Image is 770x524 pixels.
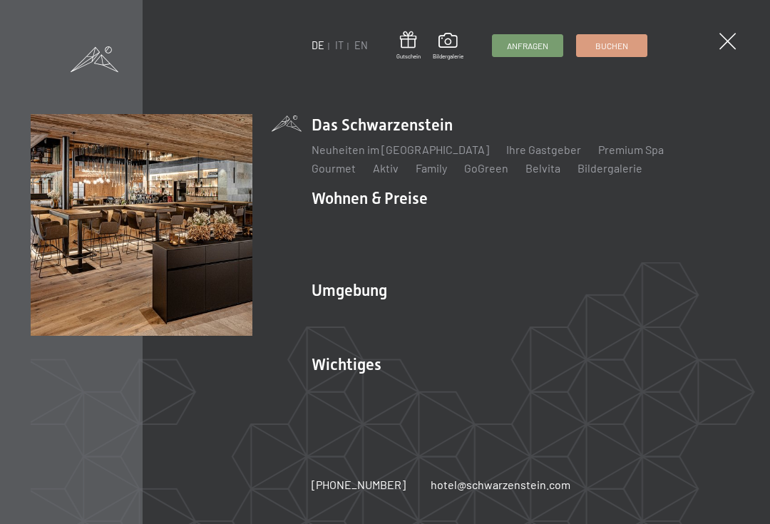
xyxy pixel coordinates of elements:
[493,35,563,56] a: Anfragen
[396,31,421,61] a: Gutschein
[525,161,560,175] a: Belvita
[595,40,628,52] span: Buchen
[312,161,356,175] a: Gourmet
[507,40,548,52] span: Anfragen
[396,53,421,61] span: Gutschein
[464,161,508,175] a: GoGreen
[506,143,581,156] a: Ihre Gastgeber
[433,33,463,60] a: Bildergalerie
[373,161,399,175] a: Aktiv
[598,143,664,156] a: Premium Spa
[312,478,406,491] span: [PHONE_NUMBER]
[577,35,647,56] a: Buchen
[312,477,406,493] a: [PHONE_NUMBER]
[354,39,368,51] a: EN
[312,143,489,156] a: Neuheiten im [GEOGRAPHIC_DATA]
[431,477,570,493] a: hotel@schwarzenstein.com
[577,161,642,175] a: Bildergalerie
[312,39,324,51] a: DE
[416,161,447,175] a: Family
[335,39,344,51] a: IT
[433,53,463,61] span: Bildergalerie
